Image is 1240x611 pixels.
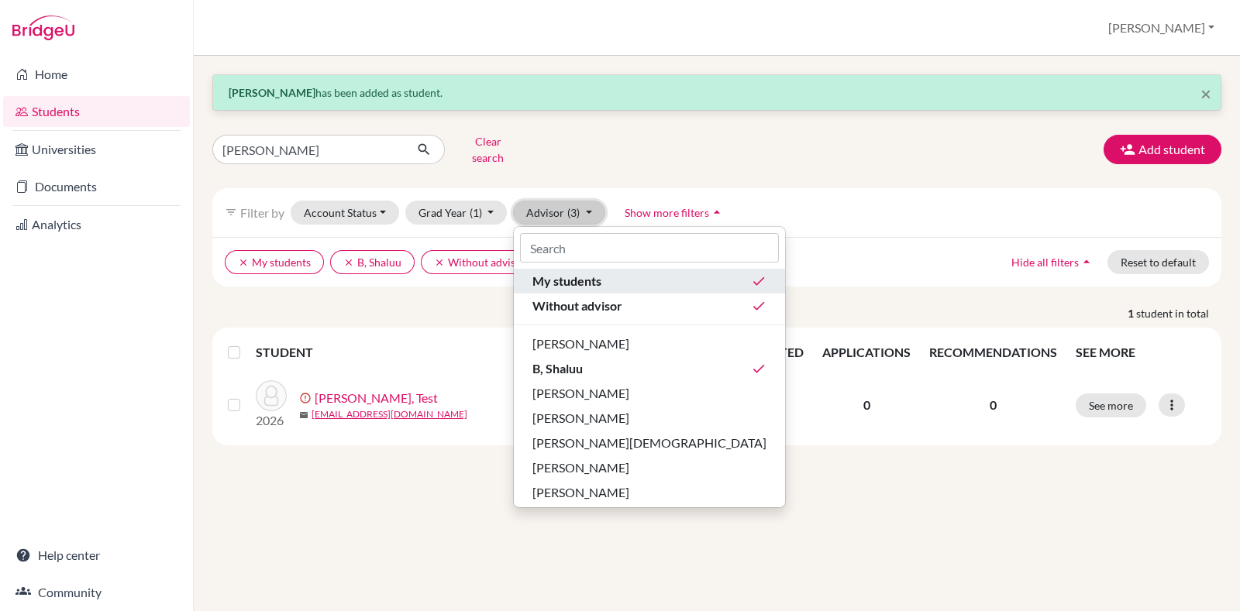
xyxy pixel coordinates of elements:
span: mail [299,410,308,420]
a: [PERSON_NAME], Test [315,389,438,407]
button: [PERSON_NAME] [514,406,785,431]
i: done [751,298,766,314]
button: My studentsdone [514,269,785,293]
th: STUDENT [256,334,563,371]
th: RECOMMENDATIONS [920,334,1066,371]
button: Grad Year(1) [405,201,508,225]
span: Hide all filters [1011,256,1079,269]
th: APPLICATIONS [813,334,920,371]
span: My students [532,272,601,290]
span: Without advisor [532,297,622,315]
i: arrow_drop_up [1079,254,1094,269]
span: Show more filters [625,206,709,219]
img: Jacob, Test [256,380,287,411]
strong: [PERSON_NAME] [229,86,315,99]
a: Students [3,96,190,127]
span: [PERSON_NAME] [532,384,629,403]
a: Analytics [3,209,190,240]
span: [PERSON_NAME] [532,458,629,477]
span: [PERSON_NAME] [532,409,629,427]
button: clearWithout advisor [421,250,539,274]
strong: 1 [1128,305,1136,321]
i: filter_list [225,206,237,218]
button: [PERSON_NAME] [1101,13,1221,43]
span: [PERSON_NAME] [532,335,629,353]
button: Advisor(3) [513,201,605,225]
button: [PERSON_NAME] [514,381,785,406]
button: Account Status [291,201,399,225]
td: 0 [813,371,920,439]
i: done [751,361,766,376]
button: [PERSON_NAME] [514,480,785,505]
span: B, Shaluu [532,359,583,378]
button: B, Shaluudone [514,356,785,381]
button: Reset to default [1107,250,1209,274]
a: Help center [3,540,190,571]
a: Community [3,577,190,608]
input: Search [520,233,779,263]
button: Without advisordone [514,293,785,318]
button: See more [1076,393,1146,417]
button: [PERSON_NAME] [514,331,785,356]
div: Advisor(3) [513,226,786,508]
i: arrow_drop_up [709,204,725,220]
span: student in total [1136,305,1221,321]
span: error_outline [299,392,315,404]
a: Documents [3,171,190,202]
span: Filter by [240,205,284,220]
i: clear [434,257,445,268]
i: done [751,273,766,289]
button: Clear search [445,129,531,170]
span: [PERSON_NAME] [532,483,629,502]
a: Home [3,59,190,90]
button: [PERSON_NAME][DEMOGRAPHIC_DATA] [514,431,785,455]
button: Hide all filtersarrow_drop_up [998,250,1107,274]
span: (3) [567,206,580,219]
p: 0 [929,396,1057,414]
img: Bridge-U [12,15,74,40]
a: Universities [3,134,190,165]
button: clearB, Shaluu [330,250,415,274]
input: Find student by name... [212,135,405,164]
button: Show more filtersarrow_drop_up [611,201,738,225]
button: [PERSON_NAME] [514,455,785,480]
span: [PERSON_NAME][DEMOGRAPHIC_DATA] [532,434,766,452]
button: Close [1200,84,1211,103]
p: 2026 [256,411,287,430]
th: SEE MORE [1066,334,1215,371]
span: × [1200,82,1211,105]
i: clear [238,257,249,268]
p: has been added as student. [229,84,1205,101]
a: [EMAIL_ADDRESS][DOMAIN_NAME] [312,407,467,421]
button: clearMy students [225,250,324,274]
i: clear [343,257,354,268]
button: Add student [1104,135,1221,164]
span: (1) [470,206,482,219]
